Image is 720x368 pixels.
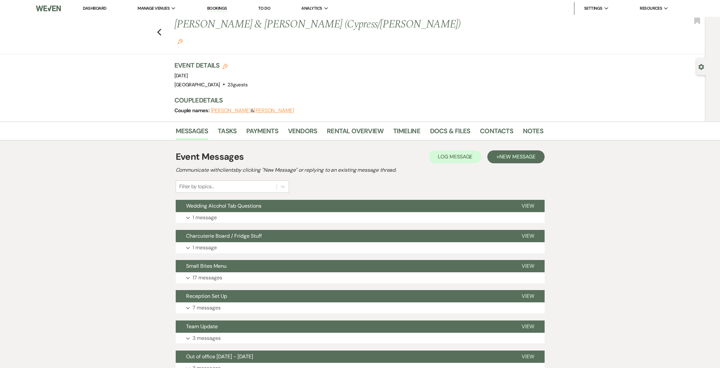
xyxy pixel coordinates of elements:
[178,38,183,44] button: Edit
[193,334,221,342] p: 3 messages
[174,72,188,79] span: [DATE]
[174,61,248,70] h3: Event Details
[523,126,543,140] a: Notes
[480,126,513,140] a: Contacts
[176,150,244,164] h1: Event Messages
[193,274,222,282] p: 17 messages
[429,150,482,163] button: Log Message
[186,202,261,209] span: Wedding Alcohol Tab Questions
[176,212,545,223] button: 1 message
[176,333,545,344] button: 3 messages
[499,153,535,160] span: New Message
[186,323,218,330] span: Team Update
[174,81,220,88] span: [GEOGRAPHIC_DATA]
[511,351,545,363] button: View
[511,230,545,242] button: View
[430,126,470,140] a: Docs & Files
[258,5,270,11] a: To Do
[176,200,511,212] button: Wedding Alcohol Tab Questions
[138,5,170,12] span: Manage Venues
[511,320,545,333] button: View
[176,290,511,302] button: Reception Set Up
[393,126,420,140] a: Timeline
[522,233,534,239] span: View
[179,183,214,190] div: Filter by topics...
[522,202,534,209] span: View
[193,213,217,222] p: 1 message
[186,233,262,239] span: Charcuterie Board / Fridge Stuff
[174,17,464,48] h1: [PERSON_NAME] & [PERSON_NAME] (Cypress/[PERSON_NAME])
[174,96,537,105] h3: Couple Details
[176,242,545,253] button: 1 message
[176,351,511,363] button: Out of office [DATE] - [DATE]
[186,353,253,360] span: Out of office [DATE] - [DATE]
[698,63,704,70] button: Open lead details
[327,126,383,140] a: Rental Overview
[36,2,61,15] img: Weven Logo
[176,320,511,333] button: Team Update
[176,230,511,242] button: Charcuterie Board / Fridge Stuff
[186,293,227,299] span: Reception Set Up
[207,5,227,12] a: Bookings
[522,323,534,330] span: View
[176,302,545,313] button: 7 messages
[176,260,511,272] button: Small Bites Menu
[246,126,278,140] a: Payments
[511,200,545,212] button: View
[301,5,322,12] span: Analytics
[218,126,237,140] a: Tasks
[227,81,248,88] span: 23 guests
[176,272,545,283] button: 17 messages
[186,263,227,269] span: Small Bites Menu
[522,293,534,299] span: View
[254,108,294,113] button: [PERSON_NAME]
[584,5,603,12] span: Settings
[83,5,106,11] a: Dashboard
[438,153,472,160] span: Log Message
[176,126,208,140] a: Messages
[193,304,221,312] p: 7 messages
[176,166,545,174] h2: Communicate with clients by clicking "New Message" or replying to an existing message thread.
[640,5,662,12] span: Resources
[511,260,545,272] button: View
[522,353,534,360] span: View
[193,244,217,252] p: 1 message
[288,126,317,140] a: Vendors
[211,107,294,114] span: &
[211,108,251,113] button: [PERSON_NAME]
[174,107,211,114] span: Couple names:
[522,263,534,269] span: View
[487,150,544,163] button: +New Message
[511,290,545,302] button: View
